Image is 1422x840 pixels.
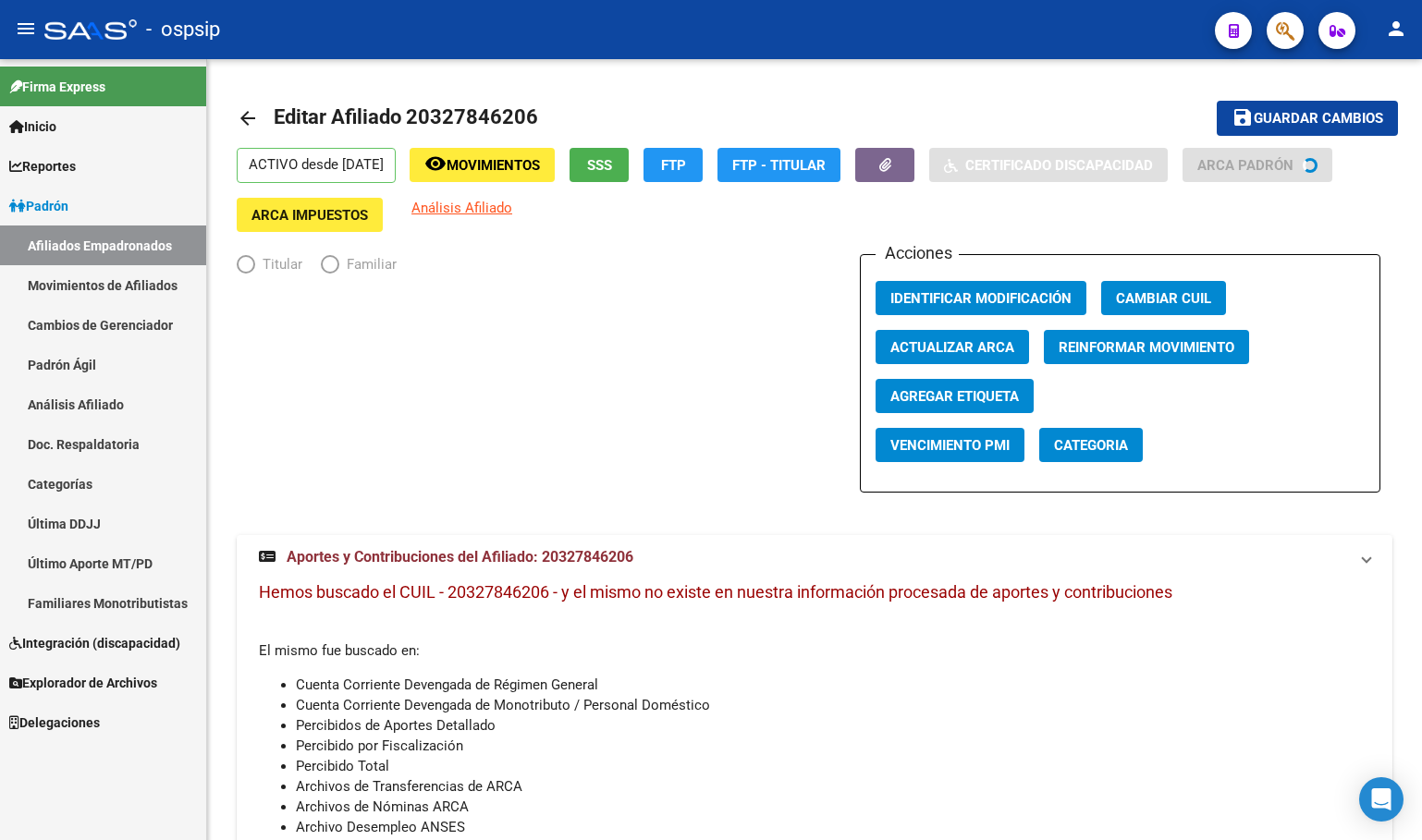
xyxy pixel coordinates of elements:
[255,254,302,274] span: Titular
[1039,428,1143,462] button: Categoria
[1359,777,1404,822] div: Open Intercom Messenger
[9,633,180,653] span: Integración (discapacidad)
[9,673,157,693] span: Explorador de Archivos
[876,379,1034,413] button: Agregar Etiqueta
[9,712,100,733] span: Delegaciones
[9,156,76,177] span: Reportes
[410,148,555,182] button: Movimientos
[1054,437,1128,454] span: Categoria
[296,776,1370,797] li: Archivos de Transferencias de ARCA
[339,254,397,274] span: Familiar
[890,437,1010,454] span: Vencimiento PMI
[1116,290,1211,307] span: Cambiar CUIL
[296,817,1370,837] li: Archivo Desempleo ANSES
[9,196,68,216] span: Padrón
[146,9,220,50] span: - ospsip
[1044,330,1249,364] button: Reinformar Movimiento
[570,148,629,182] button: SSS
[876,240,959,266] h3: Acciones
[876,330,1029,364] button: Actualizar ARCA
[9,77,105,97] span: Firma Express
[424,152,447,175] mat-icon: remove_red_eye
[237,148,396,183] p: ACTIVO desde [DATE]
[251,207,368,224] span: ARCA Impuestos
[296,736,1370,756] li: Percibido por Fiscalización
[296,756,1370,776] li: Percibido Total
[644,148,703,182] button: FTP
[965,157,1153,174] span: Certificado Discapacidad
[1183,148,1332,182] button: ARCA Padrón
[876,428,1024,462] button: Vencimiento PMI
[9,116,56,137] span: Inicio
[732,157,826,174] span: FTP - Titular
[296,675,1370,695] li: Cuenta Corriente Devengada de Régimen General
[259,582,1172,602] span: Hemos buscado el CUIL - 20327846206 - y el mismo no existe en nuestra información procesada de ap...
[1254,111,1383,128] span: Guardar cambios
[929,148,1168,182] button: Certificado Discapacidad
[890,388,1019,405] span: Agregar Etiqueta
[1232,106,1254,128] mat-icon: save
[661,157,686,174] span: FTP
[447,157,540,174] span: Movimientos
[237,198,383,232] button: ARCA Impuestos
[890,290,1072,307] span: Identificar Modificación
[1059,339,1234,356] span: Reinformar Movimiento
[237,535,1392,579] mat-expansion-panel-header: Aportes y Contribuciones del Afiliado: 20327846206
[15,18,37,40] mat-icon: menu
[296,715,1370,736] li: Percibidos de Aportes Detallado
[717,148,840,182] button: FTP - Titular
[296,797,1370,817] li: Archivos de Nóminas ARCA
[1217,101,1398,135] button: Guardar cambios
[237,260,415,276] mat-radio-group: Elija una opción
[1385,18,1407,40] mat-icon: person
[890,339,1014,356] span: Actualizar ARCA
[287,548,633,566] span: Aportes y Contribuciones del Afiliado: 20327846206
[296,695,1370,715] li: Cuenta Corriente Devengada de Monotributo / Personal Doméstico
[876,281,1086,315] button: Identificar Modificación
[411,200,512,216] span: Análisis Afiliado
[587,157,612,174] span: SSS
[237,107,259,129] mat-icon: arrow_back
[1101,281,1226,315] button: Cambiar CUIL
[274,105,538,128] span: Editar Afiliado 20327846206
[1197,157,1293,174] span: ARCA Padrón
